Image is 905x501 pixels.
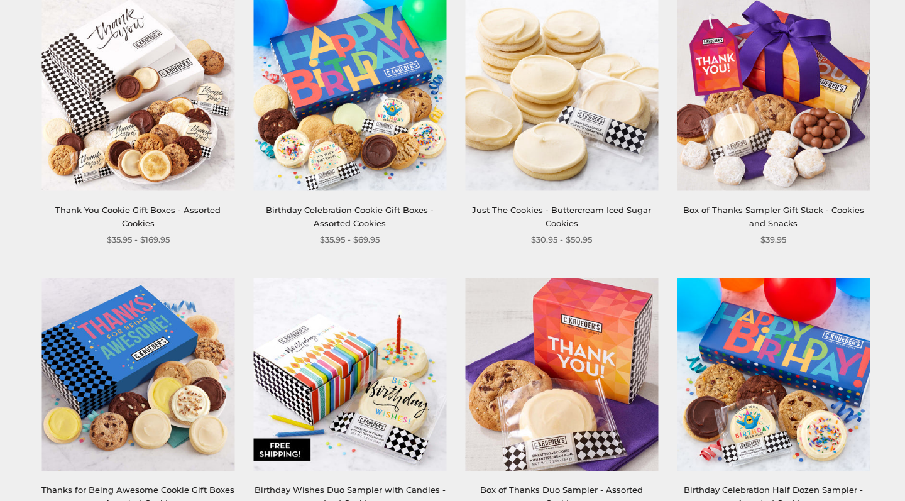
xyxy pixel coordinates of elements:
a: Box of Thanks Sampler Gift Stack - Cookies and Snacks [683,205,864,228]
a: Birthday Celebration Cookie Gift Boxes - Assorted Cookies [266,205,434,228]
iframe: Sign Up via Text for Offers [10,453,130,491]
a: Just The Cookies - Buttercream Iced Sugar Cookies [472,205,651,228]
a: Thank You Cookie Gift Boxes - Assorted Cookies [55,205,221,228]
img: Box of Thanks Duo Sampler - Assorted Cookies [465,278,658,471]
img: Birthday Wishes Duo Sampler with Candles - Iced Cookies [253,278,446,471]
span: $30.95 - $50.95 [531,233,592,246]
span: $39.95 [760,233,786,246]
img: Birthday Celebration Half Dozen Sampler - Assorted Cookies [677,278,870,471]
span: $35.95 - $169.95 [107,233,170,246]
img: Thanks for Being Awesome Cookie Gift Boxes - Assorted Cookies [41,278,234,471]
span: $35.95 - $69.95 [320,233,380,246]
